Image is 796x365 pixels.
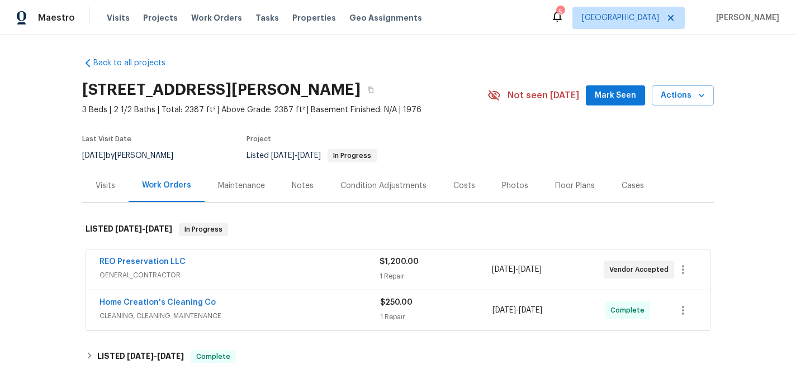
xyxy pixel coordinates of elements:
[192,351,235,362] span: Complete
[297,152,321,160] span: [DATE]
[99,310,380,321] span: CLEANING, CLEANING_MAINTENANCE
[380,299,413,306] span: $250.00
[82,136,131,142] span: Last Visit Date
[349,12,422,23] span: Geo Assignments
[492,306,516,314] span: [DATE]
[145,225,172,233] span: [DATE]
[86,223,172,236] h6: LISTED
[99,258,186,266] a: REO Preservation LLC
[180,224,227,235] span: In Progress
[271,152,295,160] span: [DATE]
[329,152,376,159] span: In Progress
[38,12,75,23] span: Maestro
[82,57,189,69] a: Back to all projects
[82,152,106,160] span: [DATE]
[292,12,336,23] span: Properties
[255,14,279,22] span: Tasks
[96,180,115,191] div: Visits
[609,264,673,275] span: Vendor Accepted
[610,305,649,316] span: Complete
[492,305,542,316] span: -
[712,12,779,23] span: [PERSON_NAME]
[622,180,644,191] div: Cases
[271,152,321,160] span: -
[595,89,636,103] span: Mark Seen
[380,271,491,282] div: 1 Repair
[97,350,184,363] h6: LISTED
[82,104,487,116] span: 3 Beds | 2 1/2 Baths | Total: 2387 ft² | Above Grade: 2387 ft² | Basement Finished: N/A | 1976
[82,212,714,247] div: LISTED [DATE]-[DATE]In Progress
[99,270,380,281] span: GENERAL_CONTRACTOR
[652,85,714,106] button: Actions
[82,149,187,162] div: by [PERSON_NAME]
[115,225,142,233] span: [DATE]
[247,136,271,142] span: Project
[143,12,178,23] span: Projects
[157,352,184,360] span: [DATE]
[586,85,645,106] button: Mark Seen
[191,12,242,23] span: Work Orders
[453,180,475,191] div: Costs
[142,180,191,191] div: Work Orders
[519,306,542,314] span: [DATE]
[247,152,377,160] span: Listed
[127,352,154,360] span: [DATE]
[502,180,528,191] div: Photos
[492,266,515,273] span: [DATE]
[218,180,265,191] div: Maintenance
[380,311,492,323] div: 1 Repair
[582,12,659,23] span: [GEOGRAPHIC_DATA]
[115,225,172,233] span: -
[380,258,419,266] span: $1,200.00
[492,264,542,275] span: -
[508,90,579,101] span: Not seen [DATE]
[661,89,705,103] span: Actions
[555,180,595,191] div: Floor Plans
[292,180,314,191] div: Notes
[361,80,381,100] button: Copy Address
[518,266,542,273] span: [DATE]
[82,84,361,95] h2: [STREET_ADDRESS][PERSON_NAME]
[99,299,216,306] a: Home Creation's Cleaning Co
[107,12,130,23] span: Visits
[340,180,427,191] div: Condition Adjustments
[127,352,184,360] span: -
[556,7,564,18] div: 5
